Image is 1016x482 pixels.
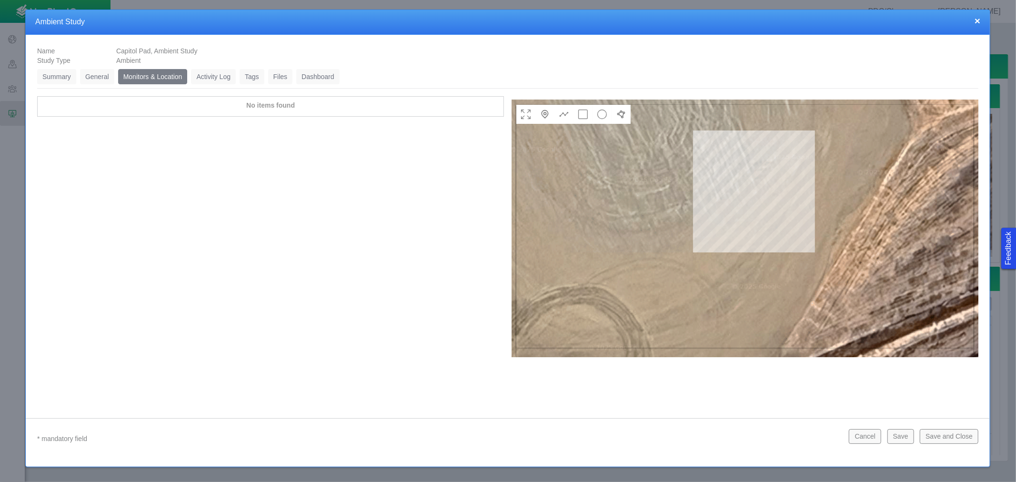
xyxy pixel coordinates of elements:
[37,57,70,64] span: Study Type
[80,69,114,84] a: General
[191,69,236,84] a: Activity Log
[975,16,980,26] button: close
[37,47,55,55] span: Name
[37,433,841,445] p: * mandatory field
[887,429,914,443] button: Save
[116,57,141,64] span: Ambient
[240,69,264,84] a: Tags
[268,69,293,84] a: Files
[246,100,295,110] label: No items found
[849,429,881,443] button: Cancel
[37,69,76,84] a: Summary
[296,69,340,84] a: Dashboard
[116,47,197,55] span: Capitol Pad, Ambient Study
[35,17,980,27] h4: Ambient Study
[118,69,188,84] a: Monitors & Location
[920,429,978,443] button: Save and Close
